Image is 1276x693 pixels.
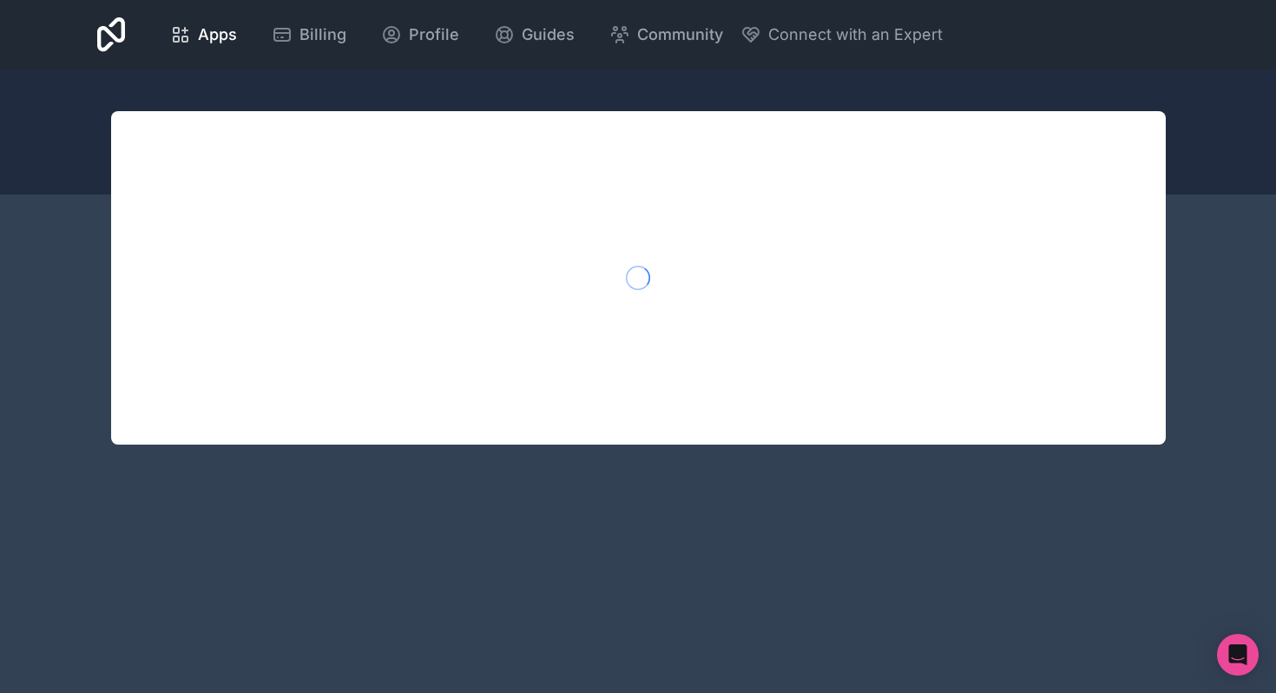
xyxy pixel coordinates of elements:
[258,16,360,54] a: Billing
[768,23,943,47] span: Connect with an Expert
[299,23,346,47] span: Billing
[156,16,251,54] a: Apps
[522,23,575,47] span: Guides
[740,23,943,47] button: Connect with an Expert
[595,16,737,54] a: Community
[1217,634,1259,676] div: Open Intercom Messenger
[198,23,237,47] span: Apps
[480,16,589,54] a: Guides
[637,23,723,47] span: Community
[409,23,459,47] span: Profile
[367,16,473,54] a: Profile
